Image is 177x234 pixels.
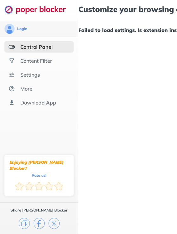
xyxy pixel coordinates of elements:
div: Rate us! [32,174,46,177]
img: features-selected.svg [9,44,15,50]
img: x.svg [49,218,60,229]
img: settings.svg [9,72,15,78]
img: social.svg [9,58,15,64]
div: Download App [20,99,56,106]
img: download-app.svg [9,99,15,106]
img: avatar.svg [4,24,15,34]
div: Share [PERSON_NAME] Blocker [10,208,68,213]
div: More [20,85,32,92]
div: Login [17,26,27,31]
div: Control Panel [20,44,53,50]
img: logo-webpage.svg [4,5,73,14]
div: Content Filter [20,58,52,64]
img: facebook.svg [34,218,45,229]
img: copy.svg [19,218,30,229]
img: about.svg [9,85,15,92]
div: Settings [20,72,40,78]
div: Enjoying [PERSON_NAME] Blocker? [10,159,69,171]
